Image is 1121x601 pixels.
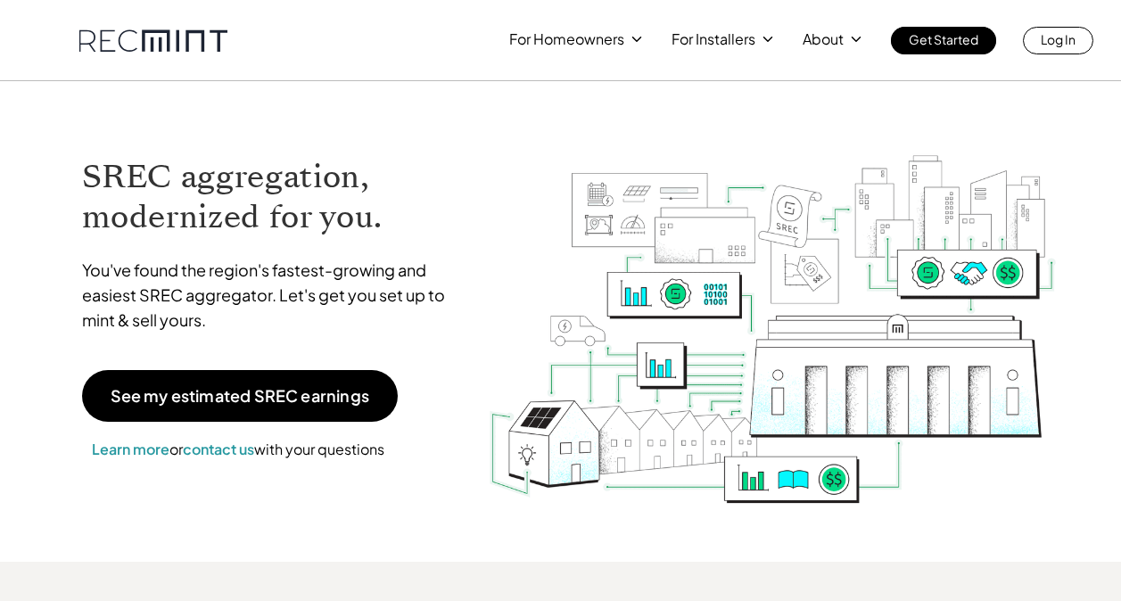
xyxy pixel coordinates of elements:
h1: SREC aggregation, modernized for you. [82,157,462,237]
p: For Homeowners [509,27,624,52]
p: You've found the region's fastest-growing and easiest SREC aggregator. Let's get you set up to mi... [82,258,462,333]
a: Get Started [891,27,996,54]
p: Log In [1041,27,1076,52]
a: See my estimated SREC earnings [82,370,398,422]
a: contact us [183,440,254,458]
img: RECmint value cycle [488,108,1057,508]
p: About [803,27,844,52]
a: Log In [1023,27,1093,54]
p: Get Started [909,27,978,52]
p: See my estimated SREC earnings [111,388,369,404]
p: or with your questions [82,438,394,461]
p: For Installers [672,27,755,52]
a: Learn more [92,440,169,458]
